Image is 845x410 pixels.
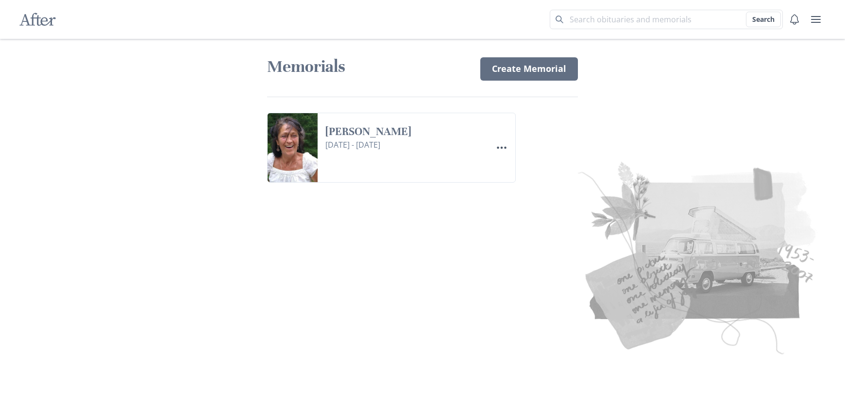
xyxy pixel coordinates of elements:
[550,10,783,29] input: Search term
[480,57,578,81] a: Create Memorial
[325,125,484,139] a: [PERSON_NAME]
[402,154,824,359] img: Collage of old pictures and notes
[492,138,511,157] button: Options
[806,10,826,29] button: user menu
[746,12,781,27] button: Search
[785,10,804,29] button: Notifications
[267,56,469,77] h1: Memorials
